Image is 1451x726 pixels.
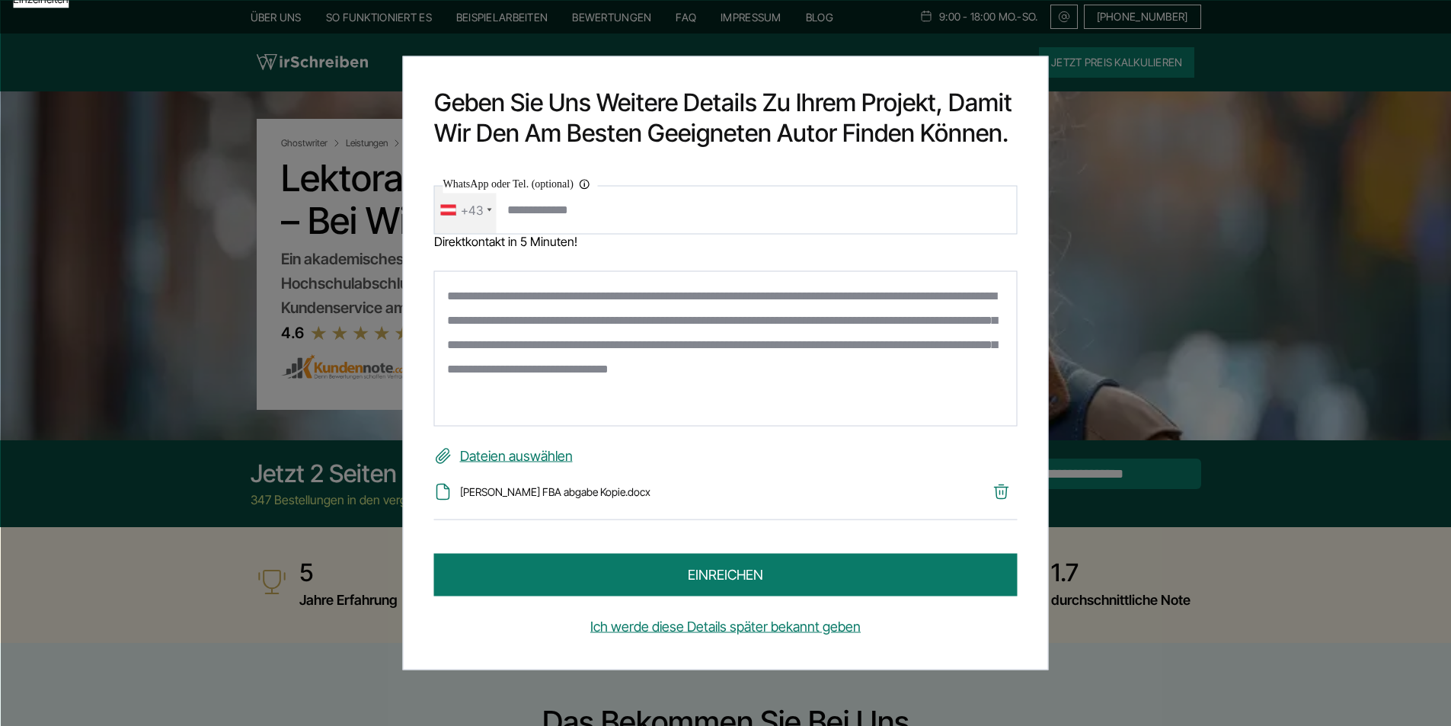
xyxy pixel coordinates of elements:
[434,87,1018,148] h2: Geben Sie uns weitere Details zu Ihrem Projekt, damit wir den am besten geeigneten Autor finden k...
[435,186,497,233] div: Telephone country code
[434,554,1018,596] button: einreichen
[461,197,483,222] div: +43
[434,234,1018,248] div: Direktkontakt in 5 Minuten!
[443,174,598,193] label: WhatsApp oder Tel. (optional)
[434,444,1018,469] label: Dateien auswählen
[434,483,959,501] li: [PERSON_NAME] FBA abgabe Kopie.docx
[434,615,1018,639] a: Ich werde diese Details später bekannt geben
